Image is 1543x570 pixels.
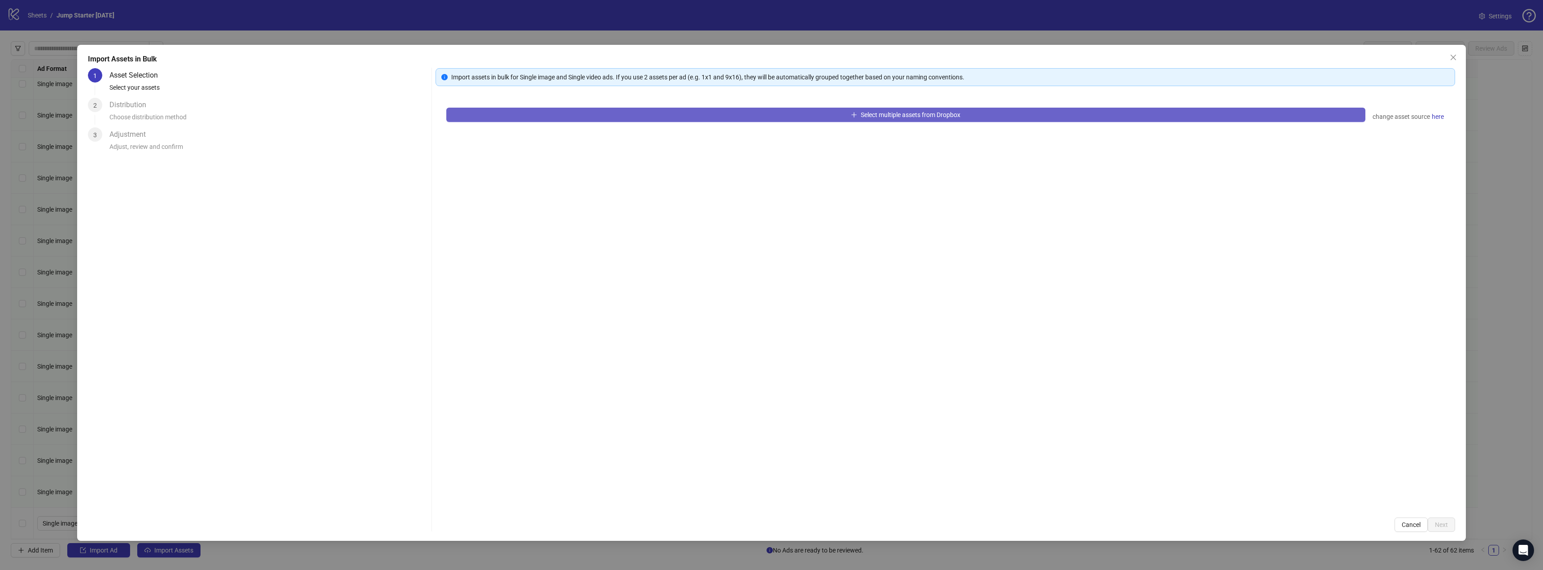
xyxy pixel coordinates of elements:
[851,112,857,118] span: plus
[109,98,153,112] div: Distribution
[93,72,97,79] span: 1
[1373,111,1444,122] div: change asset source
[1432,112,1444,122] span: here
[109,112,428,127] div: Choose distribution method
[109,83,428,98] div: Select your assets
[1428,518,1455,532] button: Next
[88,54,1455,65] div: Import Assets in Bulk
[1446,50,1460,65] button: Close
[446,108,1365,122] button: Select multiple assets from Dropbox
[109,142,428,157] div: Adjust, review and confirm
[109,68,165,83] div: Asset Selection
[451,72,1449,82] div: Import assets in bulk for Single image and Single video ads. If you use 2 assets per ad (e.g. 1x1...
[861,111,960,118] span: Select multiple assets from Dropbox
[1431,111,1444,122] a: here
[1395,518,1428,532] button: Cancel
[93,131,97,139] span: 3
[1450,54,1457,61] span: close
[1402,521,1421,528] span: Cancel
[93,102,97,109] span: 2
[109,127,153,142] div: Adjustment
[1512,540,1534,561] div: Open Intercom Messenger
[441,74,448,80] span: info-circle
